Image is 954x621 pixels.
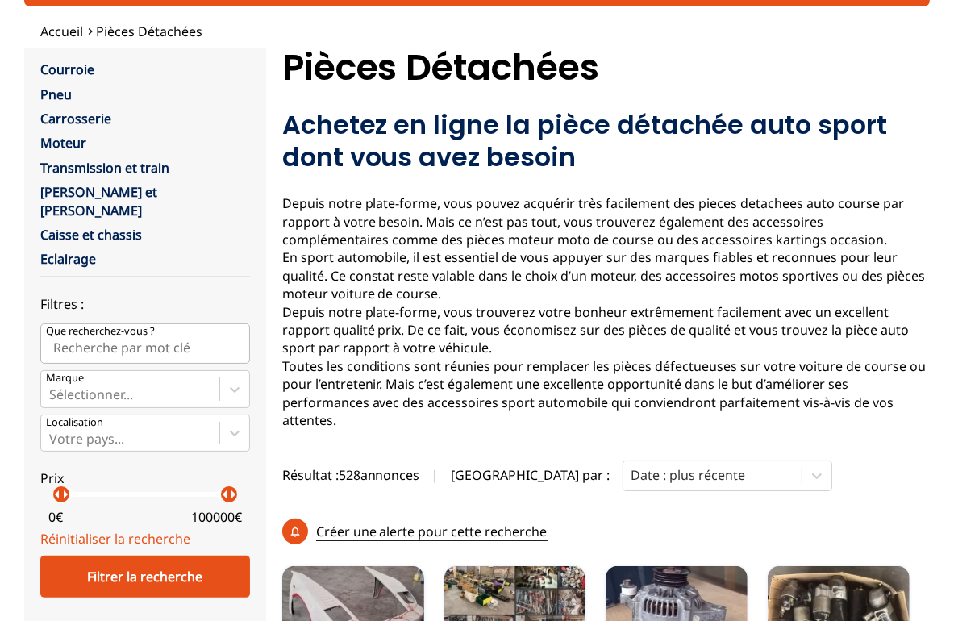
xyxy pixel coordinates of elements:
input: Que recherchez-vous ? [40,323,250,364]
a: Eclairage [40,250,96,268]
span: | [432,466,440,484]
a: Transmission et train [40,159,169,177]
a: Réinitialiser la recherche [40,530,190,548]
p: Marque [46,371,84,386]
a: Moteur [40,134,86,152]
a: Courroie [40,60,94,78]
span: Résultat : 528 annonces [282,466,420,484]
div: Filtrer la recherche [40,556,250,598]
p: arrow_right [56,485,75,504]
a: Carrosserie [40,110,111,127]
p: Créer une alerte pour cette recherche [316,523,548,541]
h1: Pièces détachées [282,48,931,87]
p: Prix [40,469,250,487]
p: arrow_left [48,485,67,504]
input: MarqueSélectionner... [49,387,52,402]
p: Depuis notre plate-forme, vous pouvez acquérir très facilement des pieces detachees auto course p... [282,194,931,429]
p: Que recherchez-vous ? [46,324,155,339]
p: Filtres : [40,295,250,313]
a: [PERSON_NAME] et [PERSON_NAME] [40,183,157,219]
p: [GEOGRAPHIC_DATA] par : [452,466,610,484]
p: 0 € [48,508,63,526]
a: Caisse et chassis [40,226,142,244]
p: Localisation [46,415,103,430]
a: Pièces détachées [96,23,202,40]
a: Pneu [40,85,72,103]
input: Votre pays... [49,431,52,446]
p: 100000 € [191,508,242,526]
p: arrow_right [223,485,243,504]
h2: Achetez en ligne la pièce détachée auto sport dont vous avez besoin [282,109,931,173]
p: arrow_left [215,485,235,504]
a: Accueil [40,23,83,40]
